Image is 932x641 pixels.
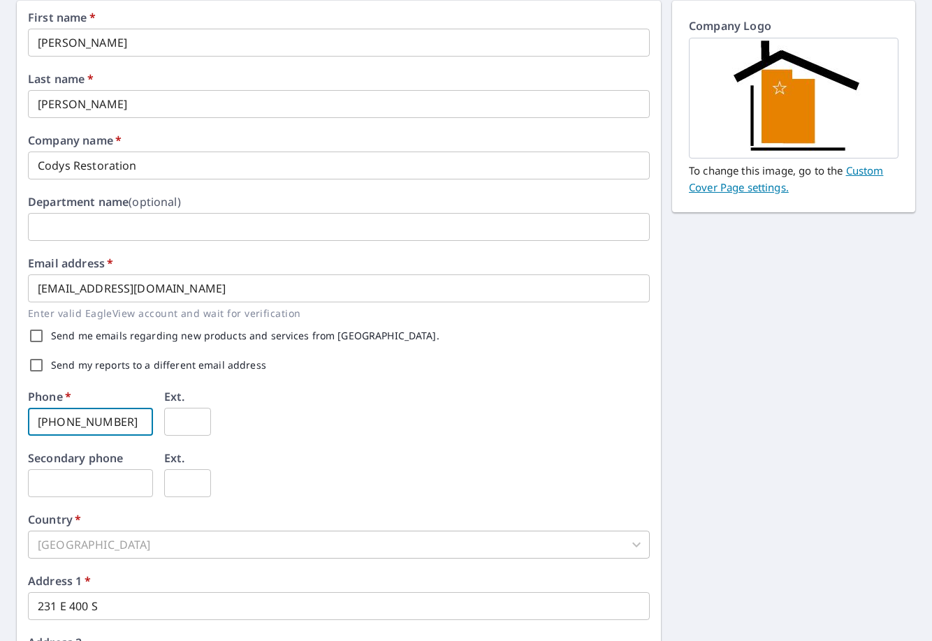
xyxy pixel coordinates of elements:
[164,391,185,402] label: Ext.
[28,575,91,587] label: Address 1
[129,194,181,209] b: (optional)
[28,73,94,84] label: Last name
[28,196,181,207] label: Department name
[689,159,898,196] p: To change this image, go to the
[727,40,861,156] img: Codys Restoration House Logo.JPG
[28,305,640,321] p: Enter valid EagleView account and wait for verification
[28,258,113,269] label: Email address
[689,17,898,38] p: Company Logo
[28,531,650,559] div: [GEOGRAPHIC_DATA]
[28,452,123,464] label: Secondary phone
[28,514,81,525] label: Country
[164,452,185,464] label: Ext.
[51,360,266,370] label: Send my reports to a different email address
[51,331,439,341] label: Send me emails regarding new products and services from [GEOGRAPHIC_DATA].
[28,12,96,23] label: First name
[28,391,71,402] label: Phone
[28,135,122,146] label: Company name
